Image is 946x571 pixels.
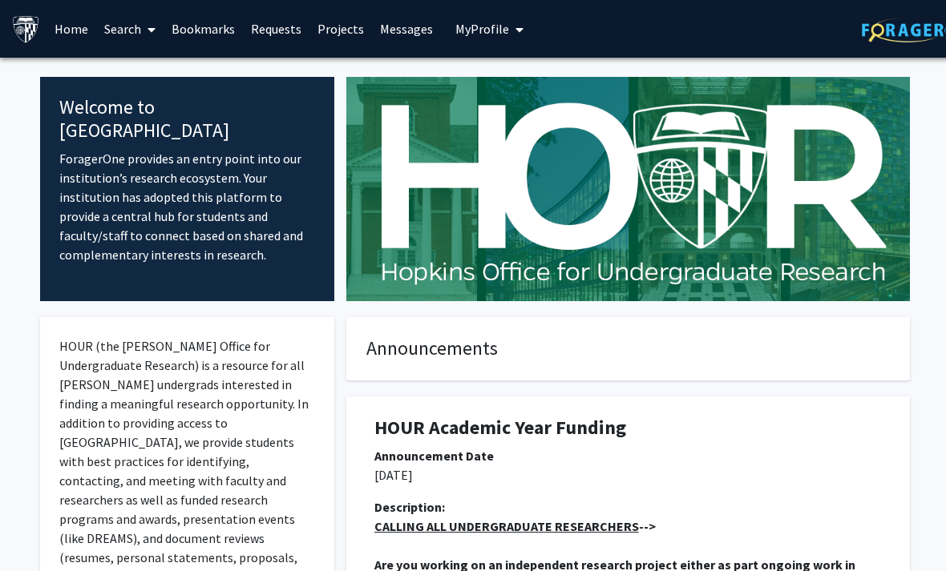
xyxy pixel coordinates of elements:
h1: HOUR Academic Year Funding [374,416,882,440]
h4: Announcements [366,337,890,360]
a: Messages [372,1,441,57]
a: Projects [309,1,372,57]
img: Cover Image [346,77,910,301]
h4: Welcome to [GEOGRAPHIC_DATA] [59,96,315,143]
iframe: Chat [12,499,68,559]
u: CALLING ALL UNDERGRADUATE RESEARCHERS [374,518,639,534]
a: Home [46,1,96,57]
p: ForagerOne provides an entry point into our institution’s research ecosystem. Your institution ha... [59,149,315,264]
strong: --> [374,518,656,534]
span: My Profile [455,21,509,37]
div: Description: [374,497,882,517]
div: Announcement Date [374,446,882,465]
img: Johns Hopkins University Logo [12,15,40,43]
p: [DATE] [374,465,882,485]
a: Requests [243,1,309,57]
a: Search [96,1,164,57]
a: Bookmarks [164,1,243,57]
